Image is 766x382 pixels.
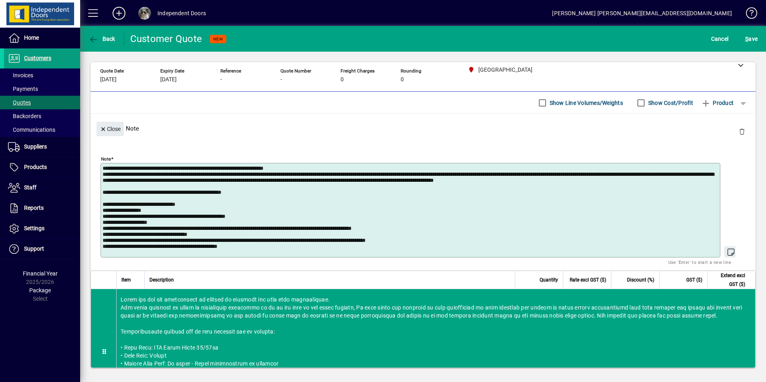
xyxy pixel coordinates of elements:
[101,156,111,162] mat-label: Note
[160,76,177,83] span: [DATE]
[647,99,693,107] label: Show Cost/Profit
[4,137,80,157] a: Suppliers
[24,205,44,211] span: Reports
[732,122,752,141] button: Delete
[8,99,31,106] span: Quotes
[740,2,756,28] a: Knowledge Base
[24,55,51,61] span: Customers
[100,123,121,136] span: Close
[701,97,734,109] span: Product
[132,6,157,20] button: Profile
[213,36,223,42] span: NEW
[24,225,44,231] span: Settings
[24,184,36,191] span: Staff
[24,34,39,41] span: Home
[4,28,80,48] a: Home
[552,7,732,20] div: [PERSON_NAME] [PERSON_NAME][EMAIL_ADDRESS][DOMAIN_NAME]
[121,275,131,284] span: Item
[91,114,756,143] div: Note
[668,257,731,267] mat-hint: Use 'Enter' to start a new line
[95,125,126,132] app-page-header-button: Close
[4,239,80,259] a: Support
[4,157,80,177] a: Products
[24,143,47,150] span: Suppliers
[4,68,80,82] a: Invoices
[8,127,55,133] span: Communications
[157,7,206,20] div: Independent Doors
[220,76,222,83] span: -
[745,32,758,45] span: ave
[149,275,174,284] span: Description
[23,270,58,277] span: Financial Year
[130,32,202,45] div: Customer Quote
[24,245,44,252] span: Support
[8,86,38,92] span: Payments
[540,275,558,284] span: Quantity
[686,275,702,284] span: GST ($)
[280,76,282,83] span: -
[100,76,117,83] span: [DATE]
[711,32,729,45] span: Cancel
[8,72,33,78] span: Invoices
[4,219,80,239] a: Settings
[570,275,606,284] span: Rate excl GST ($)
[29,287,51,294] span: Package
[697,96,738,110] button: Product
[745,36,748,42] span: S
[8,113,41,119] span: Backorders
[627,275,654,284] span: Discount (%)
[548,99,623,107] label: Show Line Volumes/Weights
[4,96,80,109] a: Quotes
[732,128,752,135] app-page-header-button: Delete
[4,109,80,123] a: Backorders
[97,122,124,136] button: Close
[4,82,80,96] a: Payments
[4,198,80,218] a: Reports
[24,164,47,170] span: Products
[89,36,115,42] span: Back
[4,123,80,137] a: Communications
[106,6,132,20] button: Add
[743,32,760,46] button: Save
[401,76,404,83] span: 0
[341,76,344,83] span: 0
[712,271,745,289] span: Extend excl GST ($)
[87,32,117,46] button: Back
[4,178,80,198] a: Staff
[80,32,124,46] app-page-header-button: Back
[709,32,731,46] button: Cancel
